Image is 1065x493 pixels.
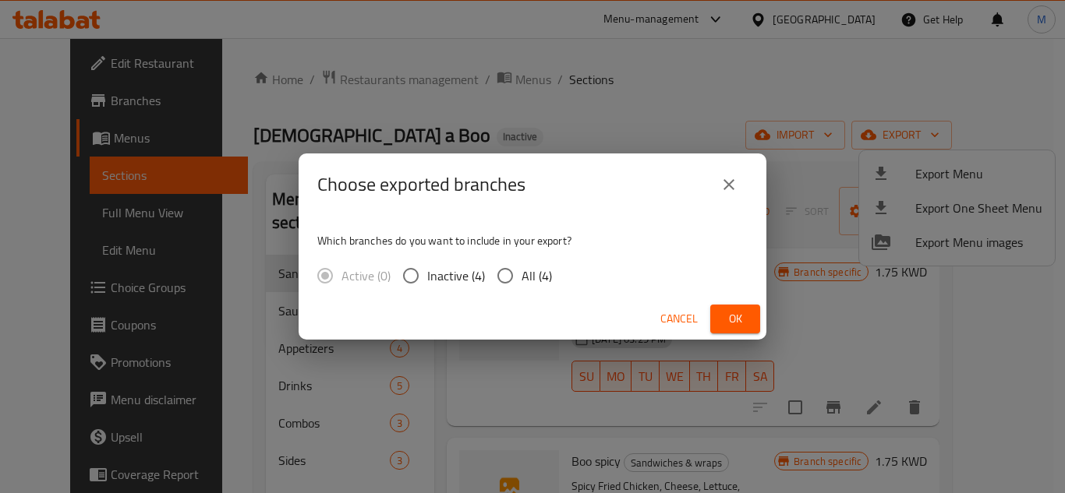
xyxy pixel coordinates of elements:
p: Which branches do you want to include in your export? [317,233,748,248]
button: close [710,166,748,203]
span: Ok [723,309,748,329]
h2: Choose exported branches [317,172,525,197]
span: Inactive (4) [427,266,485,285]
button: Ok [710,305,760,333]
span: All (4) [522,266,552,285]
button: Cancel [654,305,704,333]
span: Cancel [660,309,698,329]
span: Active (0) [341,266,391,285]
